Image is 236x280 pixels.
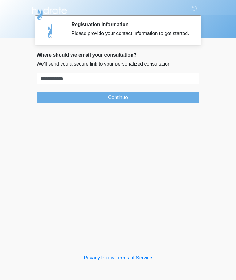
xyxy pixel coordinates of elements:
[37,60,199,68] p: We'll send you a secure link to your personalized consultation.
[84,255,115,260] a: Privacy Policy
[37,92,199,103] button: Continue
[116,255,152,260] a: Terms of Service
[41,22,60,40] img: Agent Avatar
[37,52,199,58] h2: Where should we email your consultation?
[71,30,190,37] div: Please provide your contact information to get started.
[30,5,68,20] img: Hydrate IV Bar - Arcadia Logo
[114,255,116,260] a: |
